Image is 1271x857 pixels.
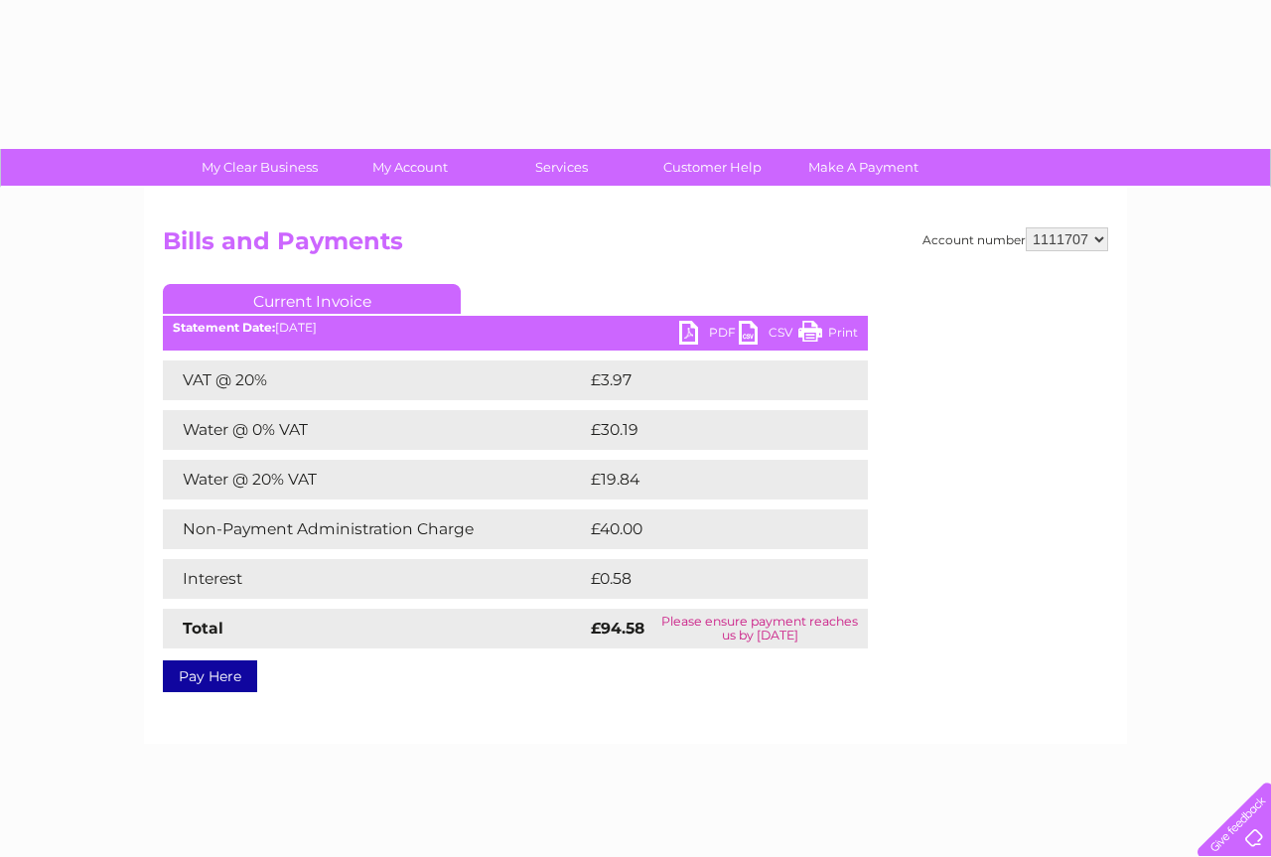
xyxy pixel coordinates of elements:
[329,149,493,186] a: My Account
[586,559,821,599] td: £0.58
[781,149,945,186] a: Make A Payment
[480,149,643,186] a: Services
[163,509,586,549] td: Non-Payment Administration Charge
[163,284,461,314] a: Current Invoice
[163,460,586,500] td: Water @ 20% VAT
[631,149,794,186] a: Customer Help
[739,321,798,350] a: CSV
[652,609,868,648] td: Please ensure payment reaches us by [DATE]
[163,360,586,400] td: VAT @ 20%
[163,559,586,599] td: Interest
[173,320,275,335] b: Statement Date:
[163,660,257,692] a: Pay Here
[679,321,739,350] a: PDF
[586,460,827,500] td: £19.84
[178,149,342,186] a: My Clear Business
[163,410,586,450] td: Water @ 0% VAT
[586,360,821,400] td: £3.97
[163,227,1108,265] h2: Bills and Payments
[586,509,829,549] td: £40.00
[586,410,826,450] td: £30.19
[183,619,223,638] strong: Total
[163,321,868,335] div: [DATE]
[591,619,644,638] strong: £94.58
[922,227,1108,251] div: Account number
[798,321,858,350] a: Print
